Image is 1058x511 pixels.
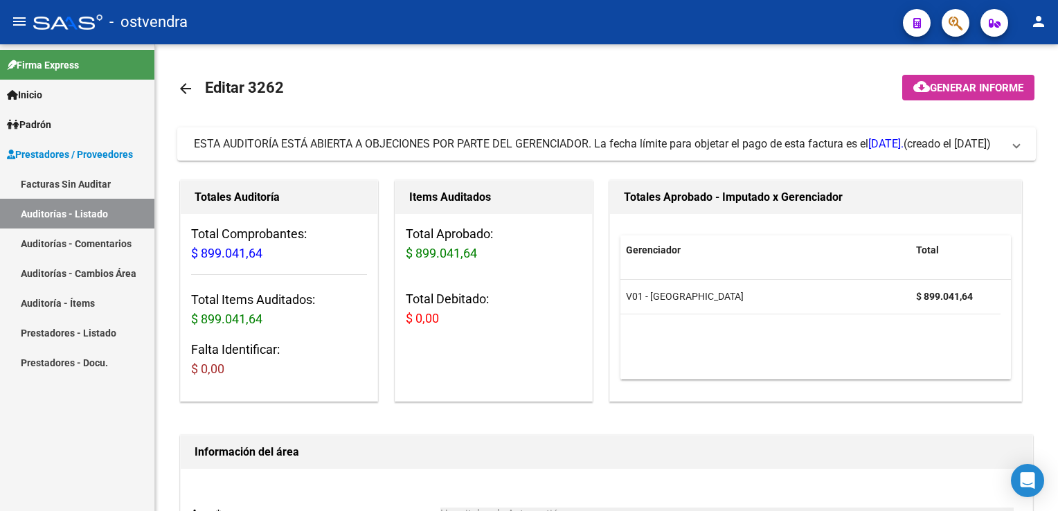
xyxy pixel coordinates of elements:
[191,224,367,263] h3: Total Comprobantes:
[916,244,939,256] span: Total
[916,291,973,302] strong: $ 899.041,64
[406,289,582,328] h3: Total Debitado:
[406,311,439,325] span: $ 0,00
[913,78,930,95] mat-icon: cloud_download
[7,87,42,102] span: Inicio
[911,235,1001,265] datatable-header-cell: Total
[626,291,744,302] span: V01 - [GEOGRAPHIC_DATA]
[191,290,367,329] h3: Total Items Auditados:
[930,82,1023,94] span: Generar informe
[195,441,1019,463] h1: Información del área
[902,75,1034,100] button: Generar informe
[406,246,477,260] span: $ 899.041,64
[626,244,681,256] span: Gerenciador
[1011,464,1044,497] div: Open Intercom Messenger
[406,224,582,263] h3: Total Aprobado:
[1030,13,1047,30] mat-icon: person
[7,147,133,162] span: Prestadores / Proveedores
[7,57,79,73] span: Firma Express
[191,312,262,326] span: $ 899.041,64
[409,186,578,208] h1: Items Auditados
[205,79,284,96] span: Editar 3262
[904,136,991,152] span: (creado el [DATE])
[620,235,911,265] datatable-header-cell: Gerenciador
[194,137,904,150] span: ESTA AUDITORÍA ESTÁ ABIERTA A OBJECIONES POR PARTE DEL GERENCIADOR. La fecha límite para objetar ...
[868,137,904,150] span: [DATE].
[195,186,364,208] h1: Totales Auditoría
[191,340,367,379] h3: Falta Identificar:
[7,117,51,132] span: Padrón
[109,7,188,37] span: - ostvendra
[191,246,262,260] span: $ 899.041,64
[624,186,1007,208] h1: Totales Aprobado - Imputado x Gerenciador
[191,361,224,376] span: $ 0,00
[177,127,1036,161] mat-expansion-panel-header: ESTA AUDITORÍA ESTÁ ABIERTA A OBJECIONES POR PARTE DEL GERENCIADOR. La fecha límite para objetar ...
[177,80,194,97] mat-icon: arrow_back
[11,13,28,30] mat-icon: menu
